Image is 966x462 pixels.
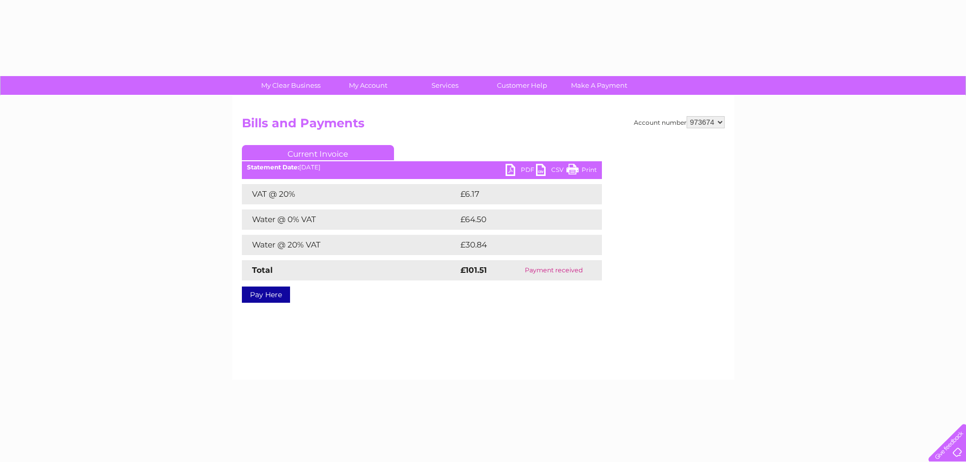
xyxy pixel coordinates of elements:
td: Water @ 20% VAT [242,235,458,255]
a: Services [403,76,487,95]
h2: Bills and Payments [242,116,725,135]
a: Current Invoice [242,145,394,160]
a: Print [566,164,597,179]
a: My Clear Business [249,76,333,95]
td: £30.84 [458,235,582,255]
a: Make A Payment [557,76,641,95]
a: CSV [536,164,566,179]
td: Payment received [506,260,601,280]
b: Statement Date: [247,163,299,171]
div: Account number [634,116,725,128]
a: My Account [326,76,410,95]
td: VAT @ 20% [242,184,458,204]
a: PDF [506,164,536,179]
a: Pay Here [242,287,290,303]
div: [DATE] [242,164,602,171]
td: £64.50 [458,209,582,230]
td: £6.17 [458,184,577,204]
strong: £101.51 [460,265,487,275]
strong: Total [252,265,273,275]
a: Customer Help [480,76,564,95]
td: Water @ 0% VAT [242,209,458,230]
